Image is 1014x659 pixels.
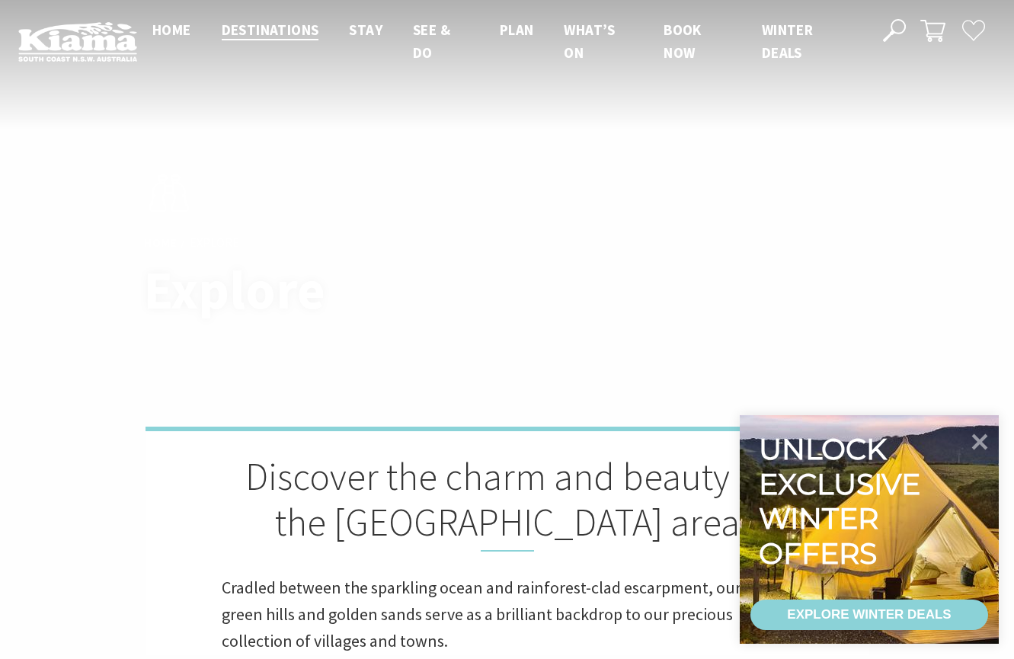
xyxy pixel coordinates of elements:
[413,21,450,62] span: See & Do
[762,21,813,62] span: Winter Deals
[500,21,534,39] span: Plan
[152,21,191,39] span: Home
[18,21,137,62] img: Kiama Logo
[190,233,239,253] li: Explore
[222,21,319,39] span: Destinations
[144,235,177,251] a: Home
[750,600,988,630] a: EXPLORE WINTER DEALS
[222,577,791,651] span: Cradled between the sparkling ocean and rainforest-clad escarpment, our rolling green hills and g...
[349,21,382,39] span: Stay
[144,261,574,319] h1: Explore
[664,21,702,62] span: Book now
[787,600,951,630] div: EXPLORE WINTER DEALS
[222,454,793,552] h2: Discover the charm and beauty of the [GEOGRAPHIC_DATA] area
[759,432,927,571] div: Unlock exclusive winter offers
[137,18,865,65] nav: Main Menu
[564,21,615,62] span: What’s On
